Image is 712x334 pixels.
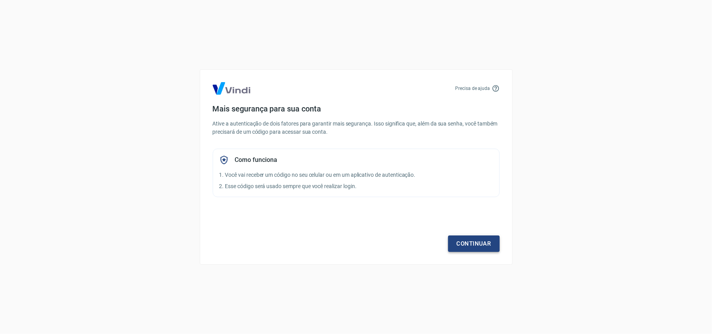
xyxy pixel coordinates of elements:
h5: Como funciona [235,156,277,164]
p: 1. Você vai receber um código no seu celular ou em um aplicativo de autenticação. [219,171,493,179]
p: Precisa de ajuda [455,85,490,92]
h4: Mais segurança para sua conta [213,104,500,113]
a: Continuar [448,235,500,252]
p: Ative a autenticação de dois fatores para garantir mais segurança. Isso significa que, além da su... [213,120,500,136]
img: Logo Vind [213,82,250,95]
p: 2. Esse código será usado sempre que você realizar login. [219,182,493,190]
